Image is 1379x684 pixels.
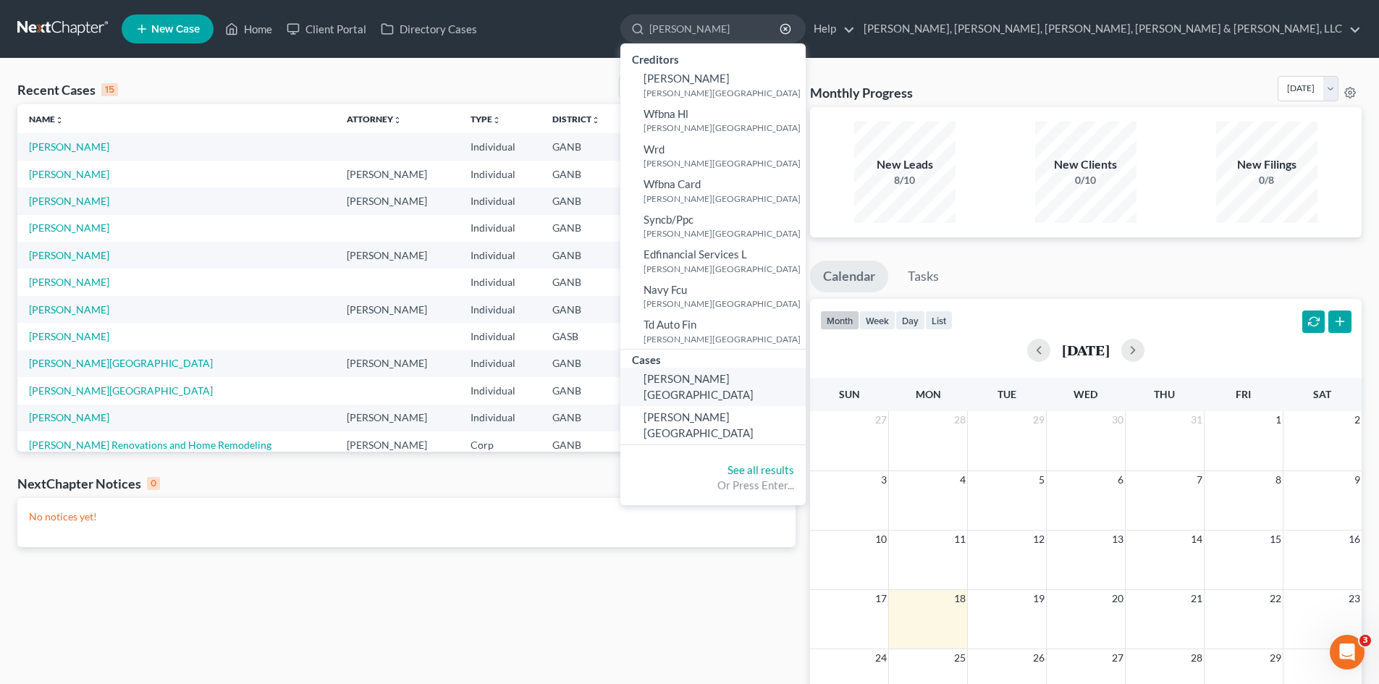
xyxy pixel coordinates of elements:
span: 8 [1274,471,1283,489]
td: Individual [459,350,541,377]
span: 4 [958,471,967,489]
span: Edfinancial Services L [644,248,747,261]
button: list [925,311,953,330]
div: 0/10 [1035,173,1136,187]
a: Tasks [895,261,952,292]
button: week [859,311,895,330]
span: 28 [1189,649,1204,667]
span: Tue [998,388,1016,400]
span: Thu [1154,388,1175,400]
a: Calendar [810,261,888,292]
a: [PERSON_NAME] [29,411,109,423]
a: [PERSON_NAME] [29,330,109,342]
div: 15 [101,83,118,96]
h3: Monthly Progress [810,84,913,101]
span: 5 [1037,471,1046,489]
span: 3 [880,471,888,489]
iframe: Intercom live chat [1330,635,1365,670]
a: Wfbna Hl[PERSON_NAME][GEOGRAPHIC_DATA] [620,103,806,138]
span: 6 [1116,471,1125,489]
span: 23 [1347,590,1362,607]
td: GANB [541,269,625,295]
span: Fri [1236,388,1251,400]
small: [PERSON_NAME][GEOGRAPHIC_DATA] [644,333,802,345]
a: [PERSON_NAME][GEOGRAPHIC_DATA] [620,368,806,406]
a: See all results [728,463,794,476]
span: 12 [1032,531,1046,548]
span: 2 [1353,411,1362,428]
span: 24 [874,649,888,667]
small: [PERSON_NAME][GEOGRAPHIC_DATA] [644,87,802,99]
td: GANB [541,350,625,377]
span: 20 [1110,590,1125,607]
td: Corp [459,431,541,458]
a: Help [806,16,855,42]
p: No notices yet! [29,510,784,524]
td: GANB [541,377,625,404]
a: [PERSON_NAME][GEOGRAPHIC_DATA] [620,406,806,444]
small: [PERSON_NAME][GEOGRAPHIC_DATA] [644,227,802,240]
a: [PERSON_NAME] [29,140,109,153]
td: [PERSON_NAME] [335,296,459,323]
span: 1 [1274,411,1283,428]
a: [PERSON_NAME] [29,168,109,180]
a: [PERSON_NAME] [29,195,109,207]
input: Search by name... [649,15,782,42]
div: New Clients [1035,156,1136,173]
a: Attorneyunfold_more [347,114,402,124]
span: 29 [1268,649,1283,667]
td: GANB [541,431,625,458]
i: unfold_more [492,116,501,124]
span: 7 [1195,471,1204,489]
a: [PERSON_NAME] Renovations and Home Remodeling [29,439,271,451]
span: 9 [1353,471,1362,489]
td: [PERSON_NAME] [335,187,459,214]
span: Td Auto Fin [644,318,696,331]
h2: [DATE] [1062,342,1110,358]
td: Individual [459,405,541,431]
td: Individual [459,187,541,214]
small: [PERSON_NAME][GEOGRAPHIC_DATA] [644,157,802,169]
span: Mon [916,388,941,400]
span: Navy Fcu [644,283,687,296]
span: Wfbna Card [644,177,701,190]
button: month [820,311,859,330]
span: 26 [1032,649,1046,667]
small: [PERSON_NAME][GEOGRAPHIC_DATA] [644,193,802,205]
td: [PERSON_NAME] [335,161,459,187]
span: [PERSON_NAME] [644,72,730,85]
span: 28 [953,411,967,428]
span: 14 [1189,531,1204,548]
td: GANB [541,133,625,160]
a: Districtunfold_more [552,114,600,124]
td: GANB [541,187,625,214]
span: Wrd [644,143,665,156]
a: [PERSON_NAME][PERSON_NAME][GEOGRAPHIC_DATA] [620,67,806,103]
span: 19 [1032,590,1046,607]
span: 15 [1268,531,1283,548]
td: Individual [459,161,541,187]
i: unfold_more [55,116,64,124]
span: 18 [953,590,967,607]
span: 29 [1032,411,1046,428]
i: unfold_more [591,116,600,124]
span: 21 [1189,590,1204,607]
div: 8/10 [854,173,956,187]
td: GANB [541,242,625,269]
a: Wfbna Card[PERSON_NAME][GEOGRAPHIC_DATA] [620,173,806,208]
span: Syncb/Ppc [644,213,693,226]
a: [PERSON_NAME], [PERSON_NAME], [PERSON_NAME], [PERSON_NAME] & [PERSON_NAME], LLC [856,16,1361,42]
span: New Case [151,24,200,35]
small: [PERSON_NAME][GEOGRAPHIC_DATA] [644,263,802,275]
span: 13 [1110,531,1125,548]
span: 10 [874,531,888,548]
a: Td Auto Fin[PERSON_NAME][GEOGRAPHIC_DATA] [620,313,806,349]
div: New Leads [854,156,956,173]
div: Creditors [620,49,806,67]
span: Sat [1313,388,1331,400]
div: NextChapter Notices [17,475,160,492]
a: [PERSON_NAME] [29,221,109,234]
span: 30 [1110,411,1125,428]
span: Wed [1074,388,1097,400]
td: GANB [541,296,625,323]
